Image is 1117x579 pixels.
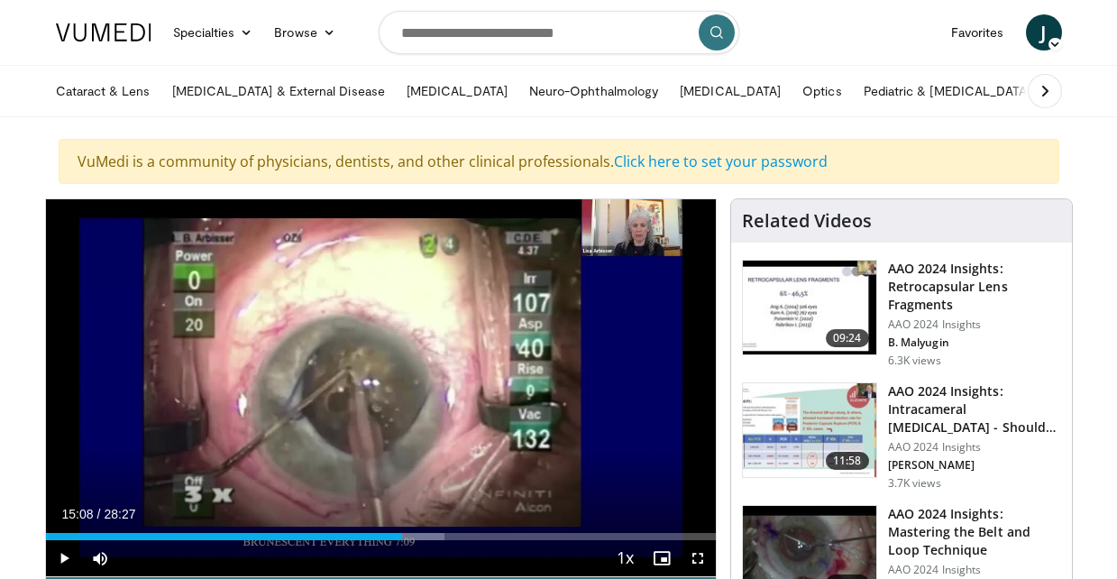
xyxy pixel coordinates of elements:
h3: AAO 2024 Insights: Retrocapsular Lens Fragments [888,260,1061,314]
img: 01f52a5c-6a53-4eb2-8a1d-dad0d168ea80.150x105_q85_crop-smart_upscale.jpg [743,261,876,354]
h4: Related Videos [742,210,872,232]
p: B. Malyugin [888,335,1061,350]
span: / [97,507,101,521]
span: 28:27 [104,507,135,521]
button: Playback Rate [608,540,644,576]
a: 09:24 AAO 2024 Insights: Retrocapsular Lens Fragments AAO 2024 Insights B. Malyugin 6.3K views [742,260,1061,368]
h3: AAO 2024 Insights: Mastering the Belt and Loop Technique [888,505,1061,559]
button: Enable picture-in-picture mode [644,540,680,576]
a: Favorites [940,14,1015,51]
button: Fullscreen [680,540,716,576]
a: [MEDICAL_DATA] [669,73,792,109]
a: J [1026,14,1062,51]
input: Search topics, interventions [379,11,739,54]
a: [MEDICAL_DATA] [396,73,518,109]
a: [MEDICAL_DATA] & External Disease [161,73,396,109]
a: 11:58 AAO 2024 Insights: Intracameral [MEDICAL_DATA] - Should We Dilute It? … AAO 2024 Insights [... [742,382,1061,491]
a: Specialties [162,14,264,51]
p: AAO 2024 Insights [888,440,1061,455]
a: Optics [792,73,852,109]
div: Progress Bar [46,533,716,540]
p: AAO 2024 Insights [888,563,1061,577]
img: VuMedi Logo [56,23,151,41]
video-js: Video Player [46,199,716,577]
span: 09:24 [826,329,869,347]
p: 3.7K views [888,476,941,491]
p: AAO 2024 Insights [888,317,1061,332]
div: VuMedi is a community of physicians, dentists, and other clinical professionals. [59,139,1059,184]
a: Pediatric & [MEDICAL_DATA] [853,73,1042,109]
span: 15:08 [62,507,94,521]
h3: AAO 2024 Insights: Intracameral [MEDICAL_DATA] - Should We Dilute It? … [888,382,1061,437]
a: Cataract & Lens [45,73,161,109]
span: 11:58 [826,452,869,470]
button: Mute [82,540,118,576]
p: 6.3K views [888,354,941,368]
img: de733f49-b136-4bdc-9e00-4021288efeb7.150x105_q85_crop-smart_upscale.jpg [743,383,876,477]
button: Play [46,540,82,576]
a: Click here to set your password [614,152,828,171]
p: [PERSON_NAME] [888,458,1061,473]
a: Browse [263,14,346,51]
a: Neuro-Ophthalmology [518,73,669,109]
